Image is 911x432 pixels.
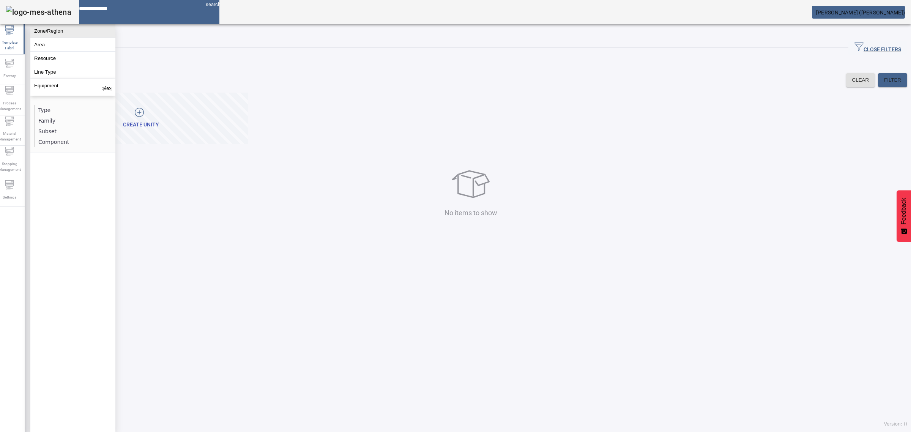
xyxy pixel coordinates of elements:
li: Subset [35,126,115,137]
span: Feedback [900,198,907,224]
span: [PERSON_NAME] ([PERSON_NAME]) [816,9,905,16]
button: Feedback - Mostrar pesquisa [897,190,911,242]
span: CLOSE FILTERS [854,42,901,54]
img: logo-mes-athena [6,6,71,18]
button: FILTER [878,73,907,87]
button: Zone/Region [30,24,115,38]
p: No items to show [36,208,905,218]
button: CLOSE FILTERS [848,41,907,55]
mat-icon: keyboard_arrow_up [102,83,112,92]
span: FILTER [884,76,901,84]
span: Settings [0,192,19,202]
span: CLEAR [852,76,869,84]
span: Version: () [884,421,907,427]
button: Equipment [30,79,115,96]
button: Create unity [34,93,248,144]
button: Resource [30,52,115,65]
button: CLEAR [846,73,875,87]
li: Component [35,137,115,147]
div: Create unity [123,121,159,129]
button: Line Type [30,65,115,79]
li: Family [35,115,115,126]
span: Factory [1,71,18,81]
button: Area [30,38,115,51]
li: Type [35,105,115,115]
